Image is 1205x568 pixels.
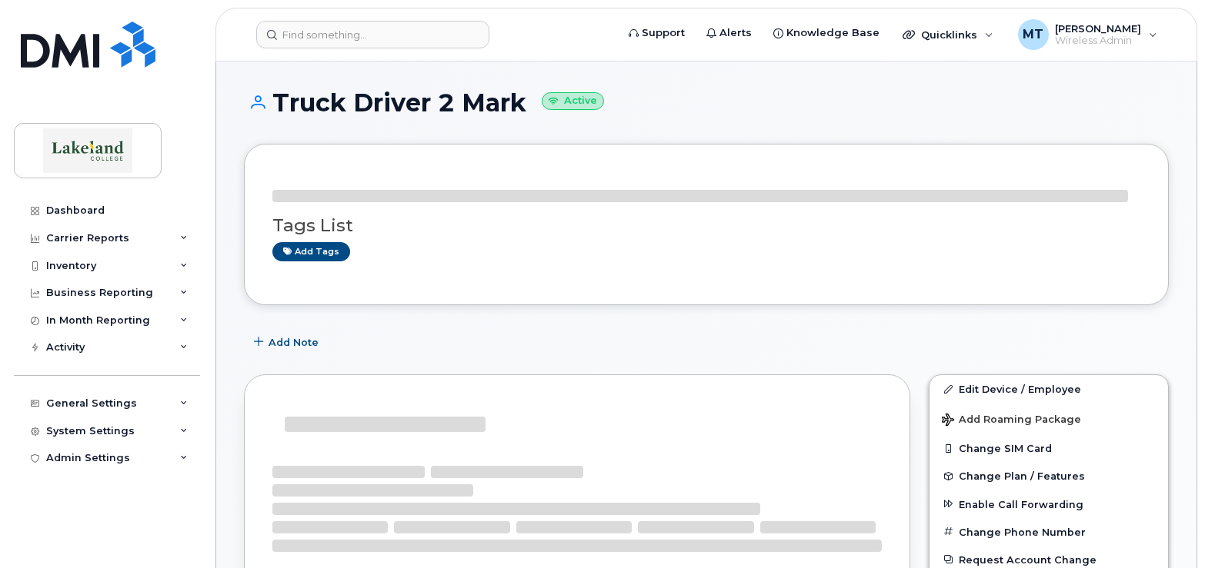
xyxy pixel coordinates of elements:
button: Add Roaming Package [930,403,1168,434]
span: Enable Call Forwarding [959,498,1083,510]
button: Enable Call Forwarding [930,490,1168,518]
a: Add tags [272,242,350,261]
span: Add Roaming Package [942,414,1081,428]
button: Change Plan / Features [930,462,1168,490]
h1: Truck Driver 2 Mark [244,89,1169,116]
a: Edit Device / Employee [930,375,1168,403]
span: Add Note [269,335,319,350]
button: Change Phone Number [930,518,1168,546]
small: Active [542,92,604,110]
span: Change Plan / Features [959,470,1085,482]
button: Change SIM Card [930,434,1168,462]
button: Add Note [244,328,332,356]
h3: Tags List [272,216,1140,235]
